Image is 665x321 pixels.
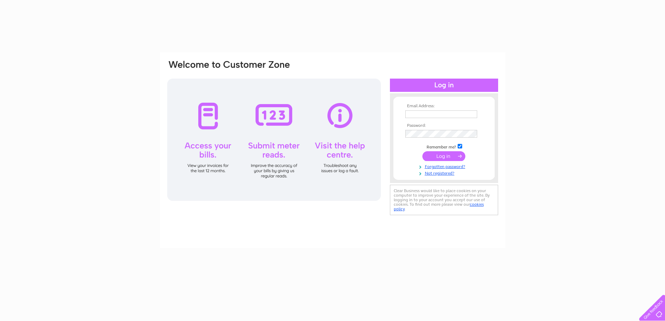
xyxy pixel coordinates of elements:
[404,104,485,109] th: Email Address:
[390,185,498,215] div: Clear Business would like to place cookies on your computer to improve your experience of the sit...
[404,143,485,150] td: Remember me?
[422,151,465,161] input: Submit
[405,169,485,176] a: Not registered?
[394,202,484,211] a: cookies policy
[404,123,485,128] th: Password:
[405,163,485,169] a: Forgotten password?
